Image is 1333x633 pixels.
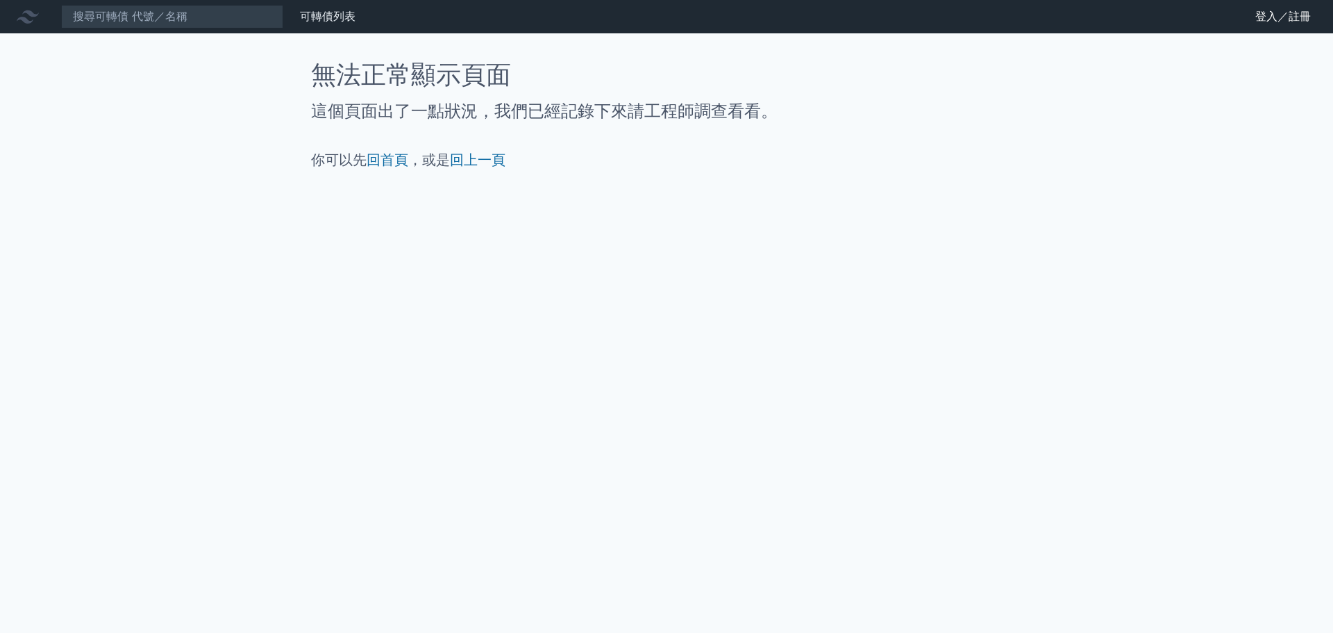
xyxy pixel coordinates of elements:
h1: 無法正常顯示頁面 [311,61,1022,89]
a: 登入／註冊 [1244,6,1322,28]
a: 回上一頁 [450,151,505,168]
a: 回首頁 [367,151,408,168]
p: 你可以先 ，或是 [311,150,1022,170]
input: 搜尋可轉債 代號／名稱 [61,5,283,28]
a: 可轉債列表 [300,10,355,23]
h2: 這個頁面出了一點狀況，我們已經記錄下來請工程師調查看看。 [311,100,1022,122]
